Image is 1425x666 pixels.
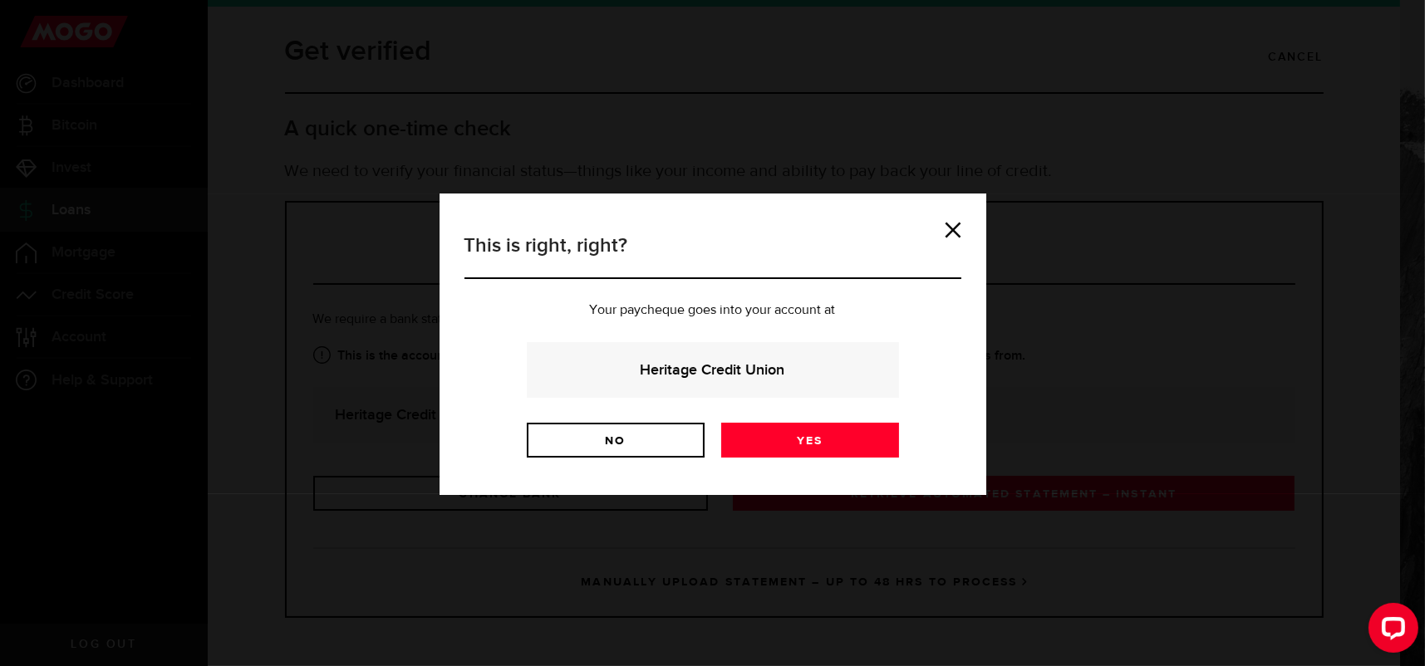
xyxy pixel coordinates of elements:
h3: This is right, right? [464,231,961,279]
a: No [527,423,705,458]
p: Your paycheque goes into your account at [464,304,961,317]
strong: Heritage Credit Union [549,359,877,381]
a: Yes [721,423,899,458]
iframe: LiveChat chat widget [1355,596,1425,666]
